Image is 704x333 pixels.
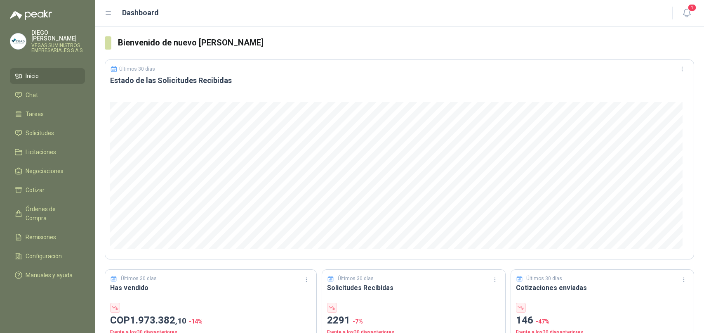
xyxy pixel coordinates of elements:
span: Chat [26,90,38,100]
span: 1 [688,4,697,12]
span: Cotizar [26,186,45,195]
img: Company Logo [10,33,26,49]
p: 2291 [327,313,500,328]
p: Últimos 30 días [119,66,155,72]
p: Últimos 30 días [526,275,562,283]
a: Configuración [10,248,85,264]
a: Negociaciones [10,163,85,179]
a: Licitaciones [10,144,85,160]
span: 1.973.382 [130,314,186,326]
a: Tareas [10,106,85,122]
h3: Solicitudes Recibidas [327,283,500,293]
span: Manuales y ayuda [26,271,73,280]
p: DIEGO [PERSON_NAME] [31,30,85,41]
span: Configuración [26,252,62,261]
a: Solicitudes [10,125,85,141]
h3: Has vendido [110,283,311,293]
p: Últimos 30 días [338,275,374,283]
span: Inicio [26,71,39,81]
p: VEGAS SUMINISTROS EMPRESARIALES S A S [31,43,85,53]
span: Negociaciones [26,166,64,176]
span: ,10 [175,316,186,326]
h3: Cotizaciones enviadas [516,283,689,293]
a: Cotizar [10,182,85,198]
span: -47 % [536,318,549,325]
a: Órdenes de Compra [10,201,85,226]
span: -7 % [353,318,363,325]
h3: Bienvenido de nuevo [PERSON_NAME] [118,36,694,49]
a: Manuales y ayuda [10,267,85,283]
p: 146 [516,313,689,328]
span: Licitaciones [26,147,56,157]
button: 1 [679,6,694,21]
a: Chat [10,87,85,103]
p: Últimos 30 días [121,275,157,283]
span: Remisiones [26,233,56,242]
span: -14 % [189,318,202,325]
span: Tareas [26,109,44,119]
span: Órdenes de Compra [26,205,77,223]
a: Inicio [10,68,85,84]
h1: Dashboard [122,7,159,19]
img: Logo peakr [10,10,52,20]
span: Solicitudes [26,128,54,138]
p: COP [110,313,311,328]
h3: Estado de las Solicitudes Recibidas [110,76,689,86]
a: Remisiones [10,229,85,245]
